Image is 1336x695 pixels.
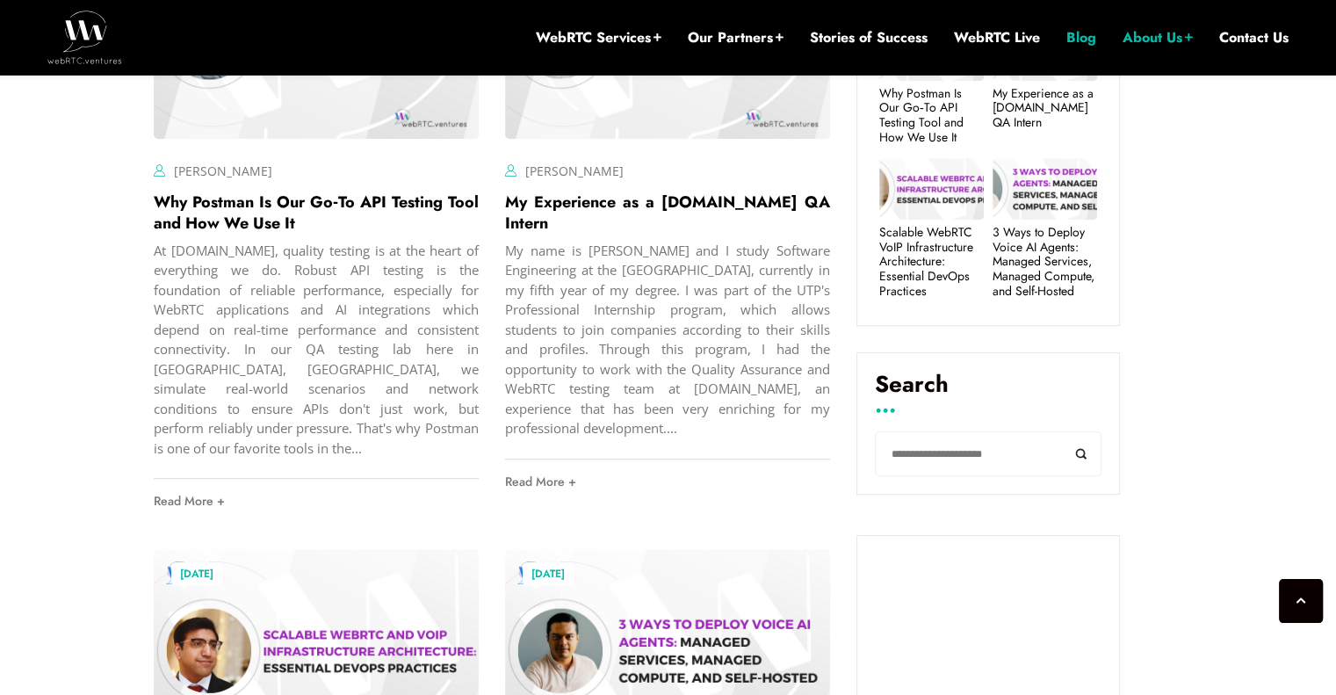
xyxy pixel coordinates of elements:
[505,460,830,503] a: Read More +
[1062,431,1101,476] button: Search
[1066,28,1096,47] a: Blog
[505,241,830,438] div: My name is [PERSON_NAME] and I study Software Engineering at the [GEOGRAPHIC_DATA], currently in ...
[154,191,479,235] a: Why Postman Is Our Go‑To API Testing Tool and How We Use It
[993,225,1097,299] a: 3 Ways to Deploy Voice AI Agents: Managed Services, Managed Compute, and Self-Hosted
[505,191,830,235] a: My Experience as a [DOMAIN_NAME] QA Intern
[523,562,574,585] a: [DATE]
[525,163,624,179] a: [PERSON_NAME]
[47,11,122,63] img: WebRTC.ventures
[1123,28,1193,47] a: About Us
[879,86,984,145] a: Why Postman Is Our Go‑To API Testing Tool and How We Use It
[875,371,1101,411] label: Search
[174,163,272,179] a: [PERSON_NAME]
[688,28,784,47] a: Our Partners
[536,28,661,47] a: WebRTC Services
[154,479,479,523] a: Read More +
[1219,28,1289,47] a: Contact Us
[810,28,928,47] a: Stories of Success
[954,28,1040,47] a: WebRTC Live
[154,241,479,459] div: At [DOMAIN_NAME], quality testing is at the heart of everything we do. Robust API testing is the ...
[879,225,984,299] a: Scalable WebRTC VoIP Infrastructure Architecture: Essential DevOps Practices
[993,86,1097,130] a: My Experience as a [DOMAIN_NAME] QA Intern
[171,562,222,585] a: [DATE]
